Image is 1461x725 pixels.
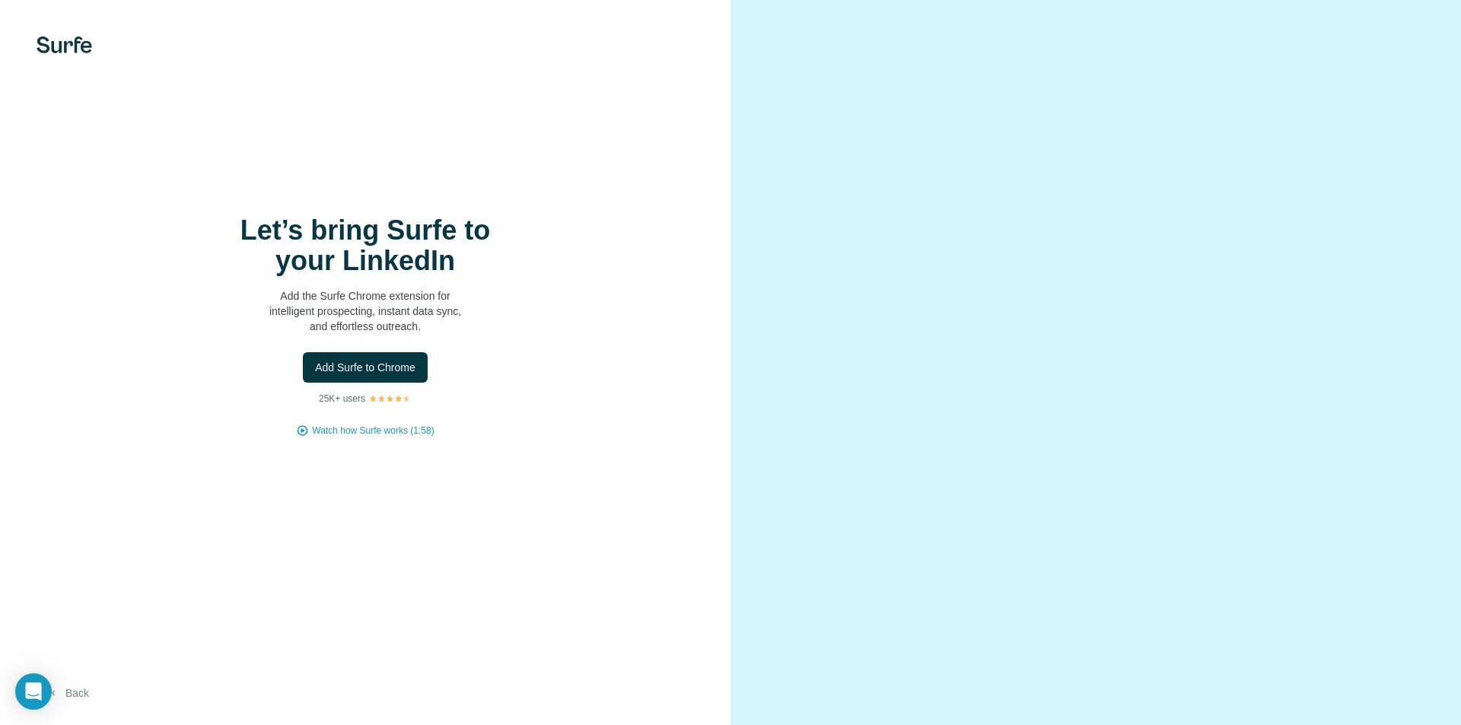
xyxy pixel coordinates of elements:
[312,424,434,437] button: Watch how Surfe works (1:58)
[15,673,52,710] div: Open Intercom Messenger
[37,679,100,707] button: Back
[303,352,428,383] button: Add Surfe to Chrome
[37,37,92,53] img: Surfe's logo
[315,360,415,375] span: Add Surfe to Chrome
[319,392,365,405] p: 25K+ users
[368,394,412,403] img: Rating Stars
[213,215,517,276] h1: Let’s bring Surfe to your LinkedIn
[213,288,517,334] p: Add the Surfe Chrome extension for intelligent prospecting, instant data sync, and effortless out...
